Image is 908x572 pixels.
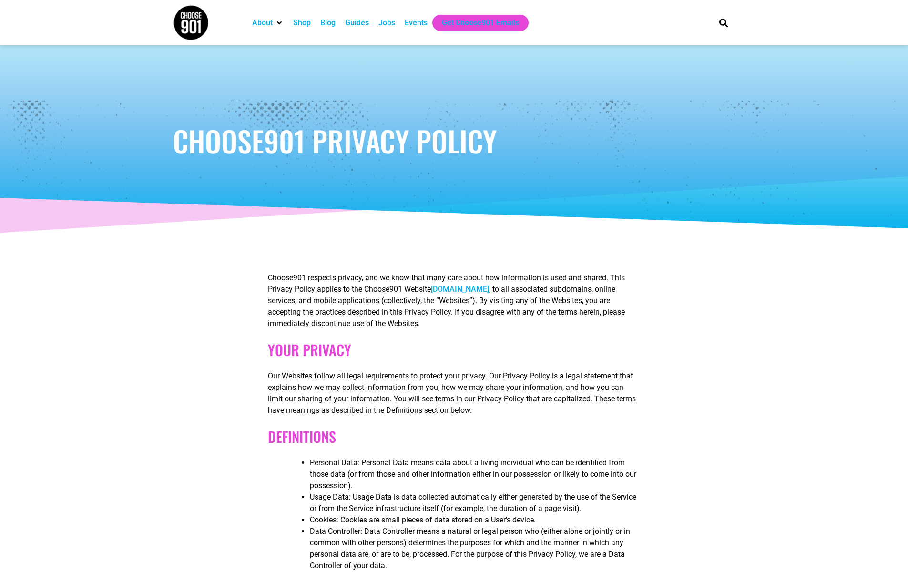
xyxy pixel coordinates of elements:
[310,514,640,526] li: Cookies: Cookies are small pieces of data stored on a User’s device.
[378,17,395,29] a: Jobs
[320,17,336,29] a: Blog
[247,15,288,31] div: About
[252,17,273,29] a: About
[310,526,640,572] li: Data Controller: Data Controller means a natural or legal person who (either alone or jointly or ...
[345,17,369,29] a: Guides
[247,15,703,31] nav: Main nav
[268,428,640,445] h2: Definitions
[293,17,311,29] a: Shop
[715,15,731,31] div: Search
[268,370,640,416] p: Our Websites follow all legal requirements to protect your privacy. Our Privacy Policy is a legal...
[310,457,640,491] li: Personal Data: Personal Data means data about a living individual who can be identified from thos...
[310,491,640,514] li: Usage Data: Usage Data is data collected automatically either generated by the use of the Service...
[442,17,519,29] a: Get Choose901 Emails
[431,285,489,294] a: [DOMAIN_NAME]
[268,272,640,329] p: Choose901 respects privacy, and we know that many care about how information is used and shared. ...
[268,341,640,358] h2: Your Privacy
[173,126,735,155] h1: Choose901 Privacy Policy
[405,17,428,29] a: Events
